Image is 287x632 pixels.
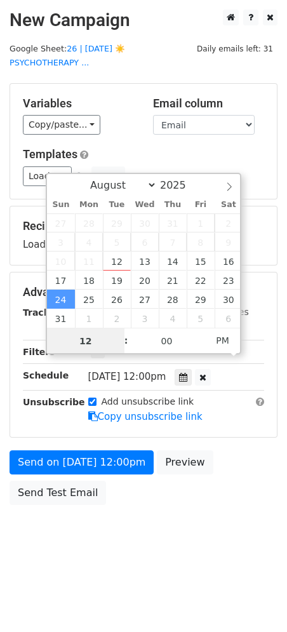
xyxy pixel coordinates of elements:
h2: New Campaign [10,10,277,31]
span: August 20, 2025 [131,271,159,290]
strong: Tracking [23,307,65,318]
span: Tue [103,201,131,209]
a: Templates [23,147,77,161]
strong: Unsubscribe [23,397,85,407]
span: August 21, 2025 [159,271,187,290]
div: Loading... [23,219,264,252]
h5: Variables [23,97,134,111]
h5: Recipients [23,219,264,233]
span: Wed [131,201,159,209]
span: August 11, 2025 [75,252,103,271]
iframe: Chat Widget [224,571,287,632]
span: August 10, 2025 [47,252,75,271]
span: September 1, 2025 [75,309,103,328]
span: Fri [187,201,215,209]
span: September 2, 2025 [103,309,131,328]
span: August 2, 2025 [215,213,243,232]
span: August 27, 2025 [131,290,159,309]
strong: Schedule [23,370,69,380]
h5: Email column [153,97,264,111]
input: Hour [47,328,124,354]
span: July 27, 2025 [47,213,75,232]
a: Preview [157,450,213,474]
span: Mon [75,201,103,209]
input: Minute [128,328,206,354]
span: July 30, 2025 [131,213,159,232]
span: August 3, 2025 [47,232,75,252]
span: Sun [47,201,75,209]
a: Daily emails left: 31 [192,44,277,53]
a: Copy unsubscribe link [88,411,203,422]
span: Thu [159,201,187,209]
a: Send on [DATE] 12:00pm [10,450,154,474]
span: Daily emails left: 31 [192,42,277,56]
label: UTM Codes [199,306,248,319]
span: August 6, 2025 [131,232,159,252]
span: August 14, 2025 [159,252,187,271]
span: [DATE] 12:00pm [88,371,166,382]
span: August 13, 2025 [131,252,159,271]
span: August 30, 2025 [215,290,243,309]
span: Sat [215,201,243,209]
span: August 15, 2025 [187,252,215,271]
small: Google Sheet: [10,44,125,68]
span: : [124,328,128,353]
span: August 24, 2025 [47,290,75,309]
span: August 31, 2025 [47,309,75,328]
a: Copy/paste... [23,115,100,135]
input: Year [157,179,203,191]
span: July 29, 2025 [103,213,131,232]
span: September 5, 2025 [187,309,215,328]
span: September 4, 2025 [159,309,187,328]
span: August 22, 2025 [187,271,215,290]
h5: Advanced [23,285,264,299]
span: Click to toggle [205,328,240,353]
a: Send Test Email [10,481,106,505]
span: August 17, 2025 [47,271,75,290]
a: 26 | [DATE] ☀️PSYCHOTHERAPY ... [10,44,125,68]
span: August 12, 2025 [103,252,131,271]
span: August 25, 2025 [75,290,103,309]
span: September 6, 2025 [215,309,243,328]
button: Save [91,166,124,186]
span: August 29, 2025 [187,290,215,309]
a: Load... [23,166,72,186]
span: August 18, 2025 [75,271,103,290]
span: August 7, 2025 [159,232,187,252]
span: August 19, 2025 [103,271,131,290]
label: Add unsubscribe link [102,395,194,408]
span: August 1, 2025 [187,213,215,232]
span: August 8, 2025 [187,232,215,252]
span: August 16, 2025 [215,252,243,271]
span: August 23, 2025 [215,271,243,290]
span: August 5, 2025 [103,232,131,252]
strong: Filters [23,347,55,357]
span: July 31, 2025 [159,213,187,232]
span: July 28, 2025 [75,213,103,232]
span: August 28, 2025 [159,290,187,309]
span: August 26, 2025 [103,290,131,309]
span: September 3, 2025 [131,309,159,328]
span: August 4, 2025 [75,232,103,252]
span: August 9, 2025 [215,232,243,252]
